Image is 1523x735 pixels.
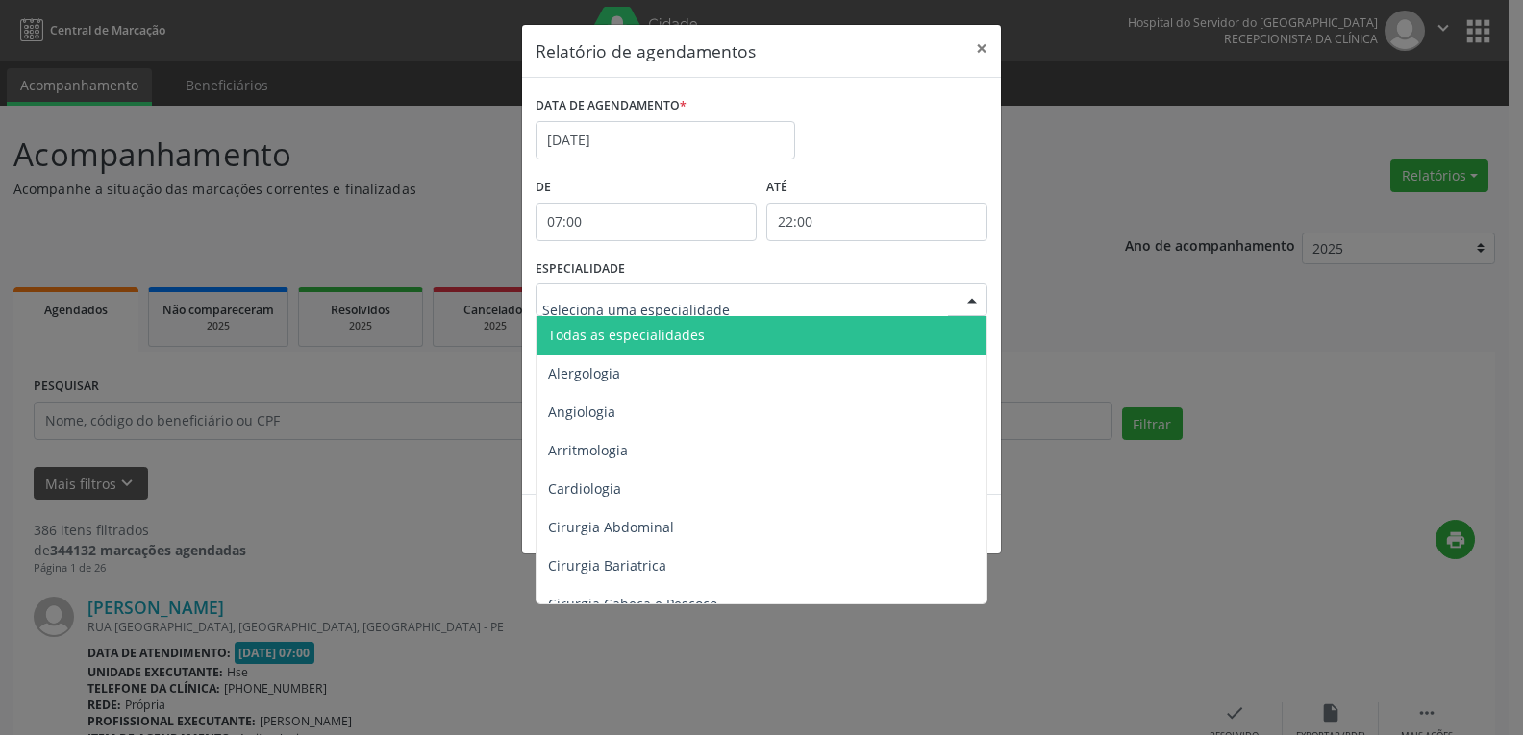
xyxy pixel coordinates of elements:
span: Cirurgia Cabeça e Pescoço [548,595,717,613]
input: Selecione o horário final [766,203,987,241]
span: Cirurgia Bariatrica [548,556,666,575]
span: Cardiologia [548,479,621,498]
h5: Relatório de agendamentos [536,38,756,63]
span: Alergologia [548,364,620,382]
label: ATÉ [766,173,987,203]
span: Angiologia [548,403,615,421]
span: Todas as especialidades [548,326,705,344]
input: Seleciona uma especialidade [542,290,948,329]
span: Arritmologia [548,441,628,459]
input: Selecione o horário inicial [536,203,757,241]
span: Cirurgia Abdominal [548,518,674,536]
label: De [536,173,757,203]
label: DATA DE AGENDAMENTO [536,91,687,121]
label: ESPECIALIDADE [536,255,625,284]
input: Selecione uma data ou intervalo [536,121,795,159]
button: Close [962,25,1001,72]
